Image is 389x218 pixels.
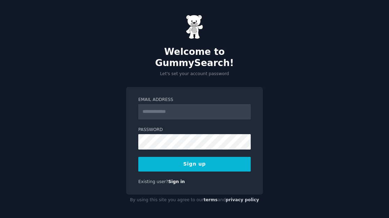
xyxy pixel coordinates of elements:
label: Email Address [138,97,251,103]
div: By using this site you agree to our and [126,195,263,206]
button: Sign up [138,157,251,172]
label: Password [138,127,251,133]
a: terms [204,197,218,202]
a: Sign in [168,179,185,184]
h2: Welcome to GummySearch! [126,46,263,68]
p: Let's set your account password [126,71,263,77]
img: Gummy Bear [186,15,203,39]
span: Existing user? [138,179,168,184]
a: privacy policy [226,197,259,202]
